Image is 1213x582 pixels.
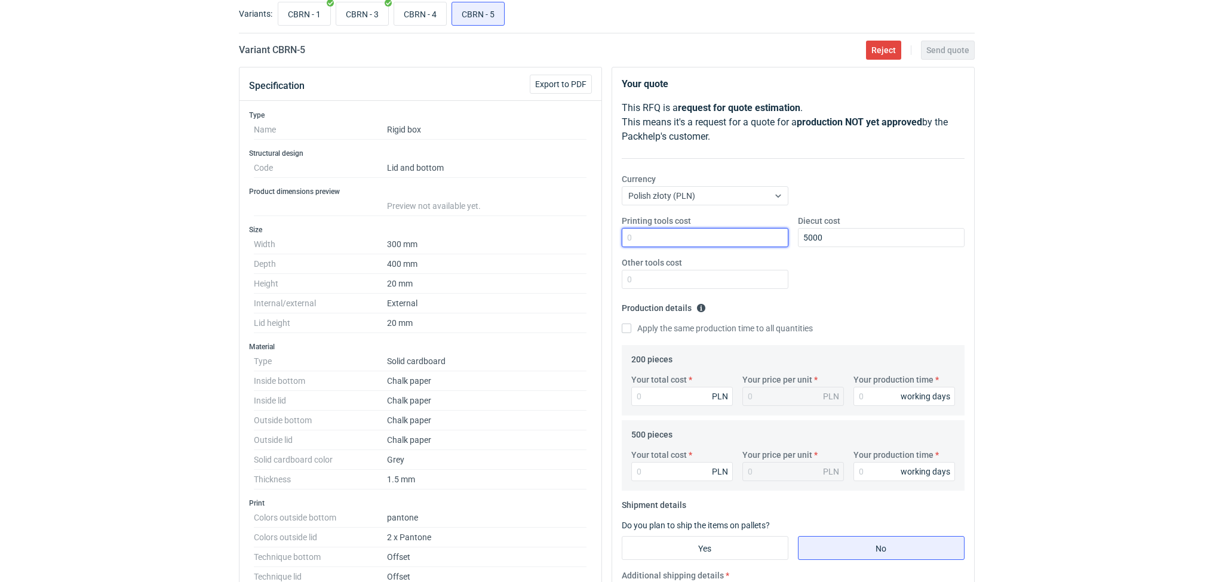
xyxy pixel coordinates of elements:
label: Your production time [853,449,933,461]
strong: request for quote estimation [678,102,800,113]
div: PLN [712,466,728,478]
dd: pantone [387,508,587,528]
label: Currency [622,173,656,185]
div: PLN [712,390,728,402]
label: Your production time [853,374,933,386]
h3: Structural design [249,149,592,158]
dt: Colors outside lid [254,528,387,547]
dt: Inside lid [254,391,387,411]
dd: 300 mm [387,235,587,254]
button: Send quote [921,41,975,60]
span: Reject [871,46,896,54]
strong: production NOT yet approved [797,116,922,128]
button: Reject [866,41,901,60]
dd: Rigid box [387,120,587,140]
dt: Outside bottom [254,411,387,430]
legend: Production details [622,298,706,313]
input: 0 [622,270,788,289]
label: Your total cost [631,374,687,386]
span: Export to PDF [535,80,586,88]
dt: Code [254,158,387,178]
dd: Offset [387,547,587,567]
div: PLN [823,466,839,478]
label: Your price per unit [742,374,812,386]
dt: Height [254,274,387,294]
p: This RFQ is a . This means it's a request for a quote for a by the Packhelp's customer. [622,101,965,144]
strong: Your quote [622,78,668,90]
label: Your total cost [631,449,687,461]
dd: External [387,294,587,313]
dd: Chalk paper [387,411,587,430]
h3: Size [249,225,592,235]
label: Additional shipping details [622,569,724,581]
dt: Outside lid [254,430,387,450]
label: Yes [622,536,788,560]
input: 0 [631,387,733,406]
button: Specification [249,72,305,100]
span: Polish złoty (PLN) [628,191,695,201]
h2: Variant CBRN - 5 [239,43,305,57]
dt: Colors outside bottom [254,508,387,528]
h3: Product dimensions preview [249,187,592,196]
dt: Lid height [254,313,387,333]
h3: Print [249,498,592,508]
label: CBRN - 1 [278,2,331,26]
label: CBRN - 5 [452,2,505,26]
div: working days [901,466,950,478]
dd: 1.5 mm [387,470,587,489]
dt: Name [254,120,387,140]
div: PLN [823,390,839,402]
dt: Inside bottom [254,371,387,391]
dd: Chalk paper [387,430,587,450]
dt: Width [254,235,387,254]
input: 0 [798,228,965,247]
span: Send quote [926,46,969,54]
dt: Thickness [254,470,387,489]
label: CBRN - 4 [394,2,447,26]
h3: Type [249,110,592,120]
dd: 2 x Pantone [387,528,587,547]
input: 0 [622,228,788,247]
span: Preview not available yet. [387,201,481,211]
label: Your price per unit [742,449,812,461]
legend: 200 pieces [631,350,672,364]
dt: Type [254,352,387,371]
label: No [798,536,965,560]
legend: 500 pieces [631,425,672,439]
dd: 20 mm [387,274,587,294]
dd: Lid and bottom [387,158,587,178]
dd: 20 mm [387,313,587,333]
label: CBRN - 3 [336,2,389,26]
input: 0 [853,387,955,406]
legend: Shipment details [622,495,686,510]
dt: Internal/external [254,294,387,313]
dt: Depth [254,254,387,274]
button: Export to PDF [530,75,592,94]
label: Variants: [239,8,272,20]
label: Apply the same production time to all quantities [622,322,813,334]
label: Diecut cost [798,215,840,227]
h3: Material [249,342,592,352]
dt: Solid cardboard color [254,450,387,470]
dd: Chalk paper [387,371,587,391]
dd: Chalk paper [387,391,587,411]
label: Printing tools cost [622,215,691,227]
label: Do you plan to ship the items on pallets? [622,521,770,530]
dd: 400 mm [387,254,587,274]
div: working days [901,390,950,402]
label: Other tools cost [622,257,682,269]
dd: Solid cardboard [387,352,587,371]
dd: Grey [387,450,587,470]
dt: Technique bottom [254,547,387,567]
input: 0 [853,462,955,481]
input: 0 [631,462,733,481]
